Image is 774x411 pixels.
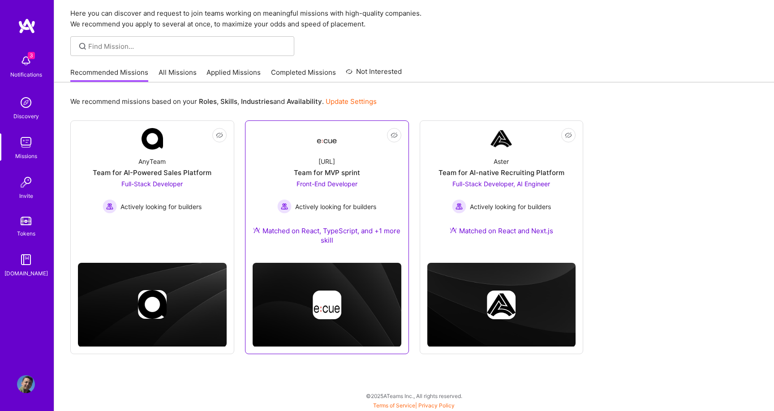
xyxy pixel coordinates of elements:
div: Invite [19,191,33,201]
div: Discovery [13,111,39,121]
img: Actively looking for builders [277,199,292,214]
a: Applied Missions [206,68,261,82]
div: Notifications [10,70,42,79]
i: icon EyeClosed [391,132,398,139]
img: discovery [17,94,35,111]
img: Ateam Purple Icon [450,227,457,234]
b: Skills [220,97,237,106]
div: [DOMAIN_NAME] [4,269,48,278]
img: Company Logo [490,128,512,150]
div: Missions [15,151,37,161]
div: Aster [494,157,509,166]
img: cover [253,263,401,347]
div: Matched on React, TypeScript, and +1 more skill [253,226,401,245]
div: [URL] [318,157,335,166]
img: Company logo [313,291,341,319]
a: Terms of Service [373,402,415,409]
img: bell [17,52,35,70]
p: We recommend missions based on your , , and . [70,97,377,106]
div: Team for AI-native Recruiting Platform [439,168,564,177]
a: Company LogoAnyTeamTeam for AI-Powered Sales PlatformFull-Stack Developer Actively looking for bu... [78,128,227,234]
b: Industries [241,97,273,106]
span: | [373,402,455,409]
a: Company Logo[URL]Team for MVP sprintFront-End Developer Actively looking for buildersActively loo... [253,128,401,256]
div: Tokens [17,229,35,238]
img: tokens [21,217,31,225]
img: User Avatar [17,375,35,393]
p: Here you can discover and request to join teams working on meaningful missions with high-quality ... [70,8,758,30]
img: Company logo [487,291,516,319]
a: Completed Missions [271,68,336,82]
img: Company logo [138,290,167,319]
img: Ateam Purple Icon [253,227,260,234]
a: Update Settings [326,97,377,106]
img: cover [427,263,576,347]
input: Find Mission... [88,42,288,51]
span: Actively looking for builders [120,202,202,211]
i: icon SearchGrey [77,41,88,51]
a: Recommended Missions [70,68,148,82]
img: Company Logo [142,128,163,150]
i: icon EyeClosed [216,132,223,139]
span: 3 [28,52,35,59]
img: teamwork [17,133,35,151]
span: Front-End Developer [297,180,357,188]
a: User Avatar [15,375,37,393]
a: Not Interested [346,66,402,82]
img: Actively looking for builders [103,199,117,214]
span: Full-Stack Developer [121,180,183,188]
div: Matched on React and Next.js [450,226,553,235]
img: cover [78,263,227,347]
a: All Missions [159,68,197,82]
div: AnyTeam [138,157,166,166]
img: logo [18,18,36,34]
img: Invite [17,173,35,191]
img: Company Logo [316,131,338,147]
img: Actively looking for builders [452,199,466,214]
img: guide book [17,251,35,269]
a: Company LogoAsterTeam for AI-native Recruiting PlatformFull-Stack Developer, AI Engineer Actively... [427,128,576,246]
a: Privacy Policy [418,402,455,409]
div: Team for MVP sprint [294,168,360,177]
b: Roles [199,97,217,106]
span: Full-Stack Developer, AI Engineer [452,180,550,188]
span: Actively looking for builders [470,202,551,211]
div: © 2025 ATeams Inc., All rights reserved. [54,385,774,407]
i: icon EyeClosed [565,132,572,139]
span: Actively looking for builders [295,202,376,211]
b: Availability [287,97,322,106]
div: Team for AI-Powered Sales Platform [93,168,211,177]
